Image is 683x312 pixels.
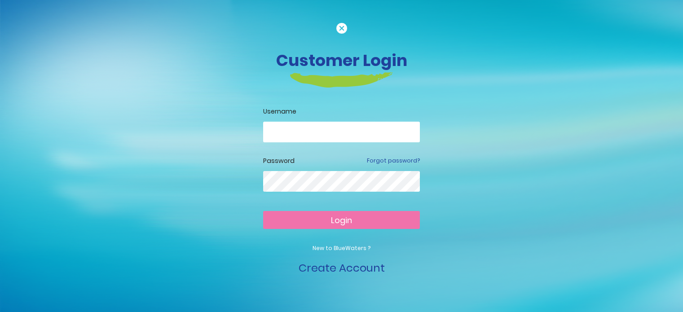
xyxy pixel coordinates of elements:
[336,23,347,34] img: cancel
[331,215,352,226] span: Login
[263,156,295,166] label: Password
[299,260,385,275] a: Create Account
[290,72,393,88] img: login-heading-border.png
[263,211,420,229] button: Login
[93,51,591,70] h3: Customer Login
[263,107,420,116] label: Username
[263,244,420,252] p: New to BlueWaters ?
[367,157,420,165] a: Forgot password?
